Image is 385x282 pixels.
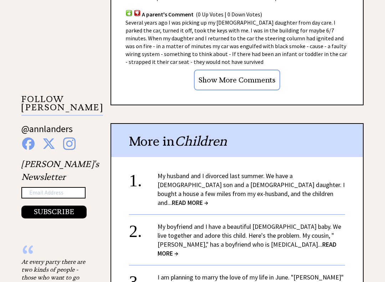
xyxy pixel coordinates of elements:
button: SUBSCRIBE [21,206,87,219]
img: votup.png [125,10,133,17]
div: More in [111,124,363,157]
img: instagram%20blue.png [63,138,76,150]
a: @annlanders [21,123,73,142]
input: Show More Comments [194,70,280,91]
span: (0 Up Votes | 0 Down Votes) [196,11,262,18]
input: Email Address [21,187,86,199]
span: READ MORE → [172,199,208,207]
img: facebook%20blue.png [22,138,35,150]
div: 1. [129,172,158,185]
img: votdown.png [134,10,141,17]
div: 2. [129,222,158,236]
p: FOLLOW [PERSON_NAME] [21,96,103,116]
span: A parent's Comment [142,11,194,18]
a: My boyfriend and I have a beautiful [DEMOGRAPHIC_DATA] baby. We live together and adore this chil... [158,223,341,258]
span: Several years ago I was picking up my [DEMOGRAPHIC_DATA] daughter from day care. I parked the car... [125,19,347,66]
span: READ MORE → [158,241,337,258]
div: “ [21,251,93,258]
img: x%20blue.png [42,138,55,150]
span: Children [175,134,227,150]
a: My husband and I divorced last summer. We have a [DEMOGRAPHIC_DATA] son and a [DEMOGRAPHIC_DATA] ... [158,172,345,207]
div: [PERSON_NAME]'s Newsletter [21,158,99,219]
